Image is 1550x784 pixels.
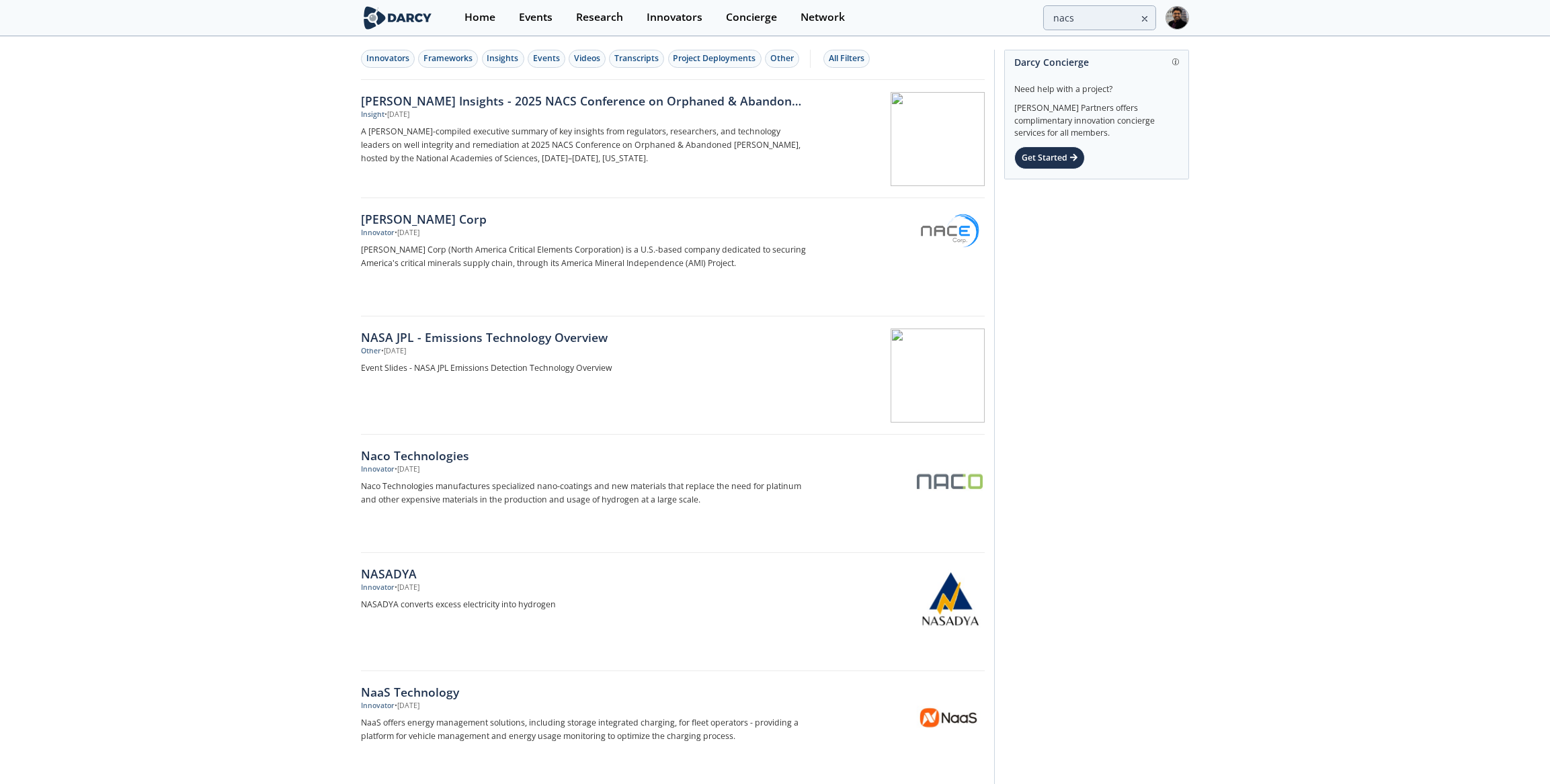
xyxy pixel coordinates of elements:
[361,582,395,593] div: Innovator
[395,464,419,475] div: • [DATE]
[609,50,664,68] button: Transcripts
[569,50,606,68] button: Videos
[361,92,806,110] div: [PERSON_NAME] Insights - 2025 NACS Conference on Orphaned & Abandoned [PERSON_NAME] – Executive S...
[1166,6,1189,30] img: Profile
[674,52,756,64] div: Project Deployments
[770,52,794,64] div: Other
[361,435,985,553] a: Naco Technologies Innovator •[DATE] Naco Technologies manufactures specialized nano-coatings and ...
[801,12,845,23] div: Network
[533,52,560,64] div: Events
[361,716,806,743] p: NaaS offers energy management solutions, including storage integrated charging, for fleet operato...
[1014,146,1085,169] div: Get Started
[361,598,806,611] p: NASADYA converts excess electricity into hydrogen
[647,12,702,23] div: Innovators
[361,447,806,464] div: Naco Technologies
[765,50,799,68] button: Other
[361,316,985,435] a: NASA JPL - Emissions Technology Overview Other •[DATE] Event Slides - NASA JPL Emissions Detectio...
[1043,5,1156,30] input: Advanced Search
[726,12,777,23] div: Concierge
[361,50,415,68] button: Innovators
[614,52,659,64] div: Transcripts
[361,480,806,507] p: Naco Technologies manufactures specialized nano-coatings and new materials that replace the need ...
[361,683,806,701] div: NaaS Technology
[395,228,419,238] div: • [DATE]
[576,12,623,23] div: Research
[361,6,434,30] img: logo-wide.svg
[1172,58,1180,66] img: information.svg
[361,346,381,357] div: Other
[361,198,985,316] a: [PERSON_NAME] Corp Innovator •[DATE] [PERSON_NAME] Corp (North America Critical Elements Corporat...
[482,50,524,68] button: Insights
[366,52,409,64] div: Innovators
[361,125,806,165] p: A [PERSON_NAME]-compiled executive summary of key insights from regulators, researchers, and tech...
[829,52,864,64] div: All Filters
[361,553,985,671] a: NASADYA Innovator •[DATE] NASADYA converts excess electricity into hydrogen NASADYA
[519,12,553,23] div: Events
[361,110,384,120] div: Insight
[361,80,985,198] a: [PERSON_NAME] Insights - 2025 NACS Conference on Orphaned & Abandoned [PERSON_NAME] – Executive S...
[668,50,762,68] button: Project Deployments
[395,701,419,711] div: • [DATE]
[423,52,473,64] div: Frameworks
[361,210,806,228] div: [PERSON_NAME] Corp
[381,346,406,357] div: • [DATE]
[361,243,806,270] p: [PERSON_NAME] Corp (North America Critical Elements Corporation) is a U.S.-based company dedicate...
[487,52,519,64] div: Insights
[823,50,870,68] button: All Filters
[1014,95,1179,140] div: [PERSON_NAME] Partners offers complimentary innovation concierge services for all members.
[361,464,395,475] div: Innovator
[361,329,806,346] div: NASA JPL - Emissions Technology Overview
[361,228,395,238] div: Innovator
[574,52,600,64] div: Videos
[384,110,409,120] div: • [DATE]
[1014,50,1179,74] div: Darcy Concierge
[1014,74,1179,95] div: Need help with a project?
[361,565,806,582] div: NASADYA
[361,361,806,375] p: Event Slides - NASA JPL Emissions Detection Technology Overview
[464,12,495,23] div: Home
[528,50,565,68] button: Events
[361,701,395,711] div: Innovator
[917,685,983,751] img: NaaS Technology
[917,212,983,249] img: NACE Corp
[917,449,983,515] img: Naco Technologies
[917,567,983,633] img: NASADYA
[418,50,478,68] button: Frameworks
[395,582,419,593] div: • [DATE]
